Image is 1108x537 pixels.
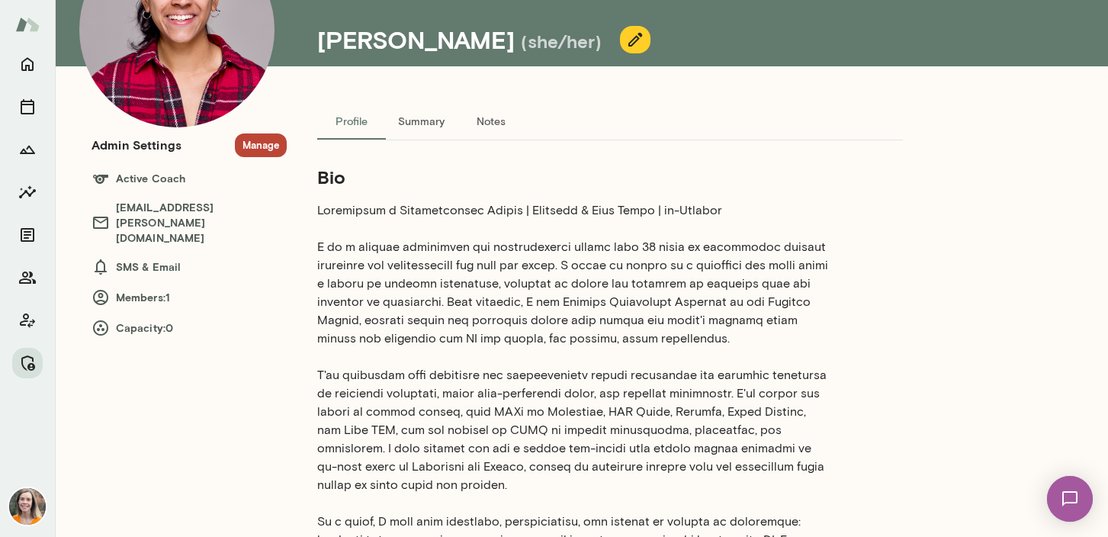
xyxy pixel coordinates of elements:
[12,177,43,207] button: Insights
[12,134,43,165] button: Growth Plan
[12,262,43,293] button: Members
[15,10,40,39] img: Mento
[12,348,43,378] button: Manage
[457,103,525,140] button: Notes
[386,103,457,140] button: Summary
[92,288,287,307] h6: Members: 1
[92,136,181,154] h6: Admin Settings
[92,258,287,276] h6: SMS & Email
[521,29,602,53] h5: (she/her)
[317,25,515,54] h4: [PERSON_NAME]
[92,169,287,188] h6: Active Coach
[92,319,287,337] h6: Capacity: 0
[9,488,46,525] img: Carrie Kelly
[12,220,43,250] button: Documents
[12,49,43,79] button: Home
[235,133,287,157] button: Manage
[92,200,287,246] h6: [EMAIL_ADDRESS][PERSON_NAME][DOMAIN_NAME]
[317,103,386,140] button: Profile
[317,165,830,189] h5: Bio
[12,92,43,122] button: Sessions
[12,305,43,336] button: Client app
